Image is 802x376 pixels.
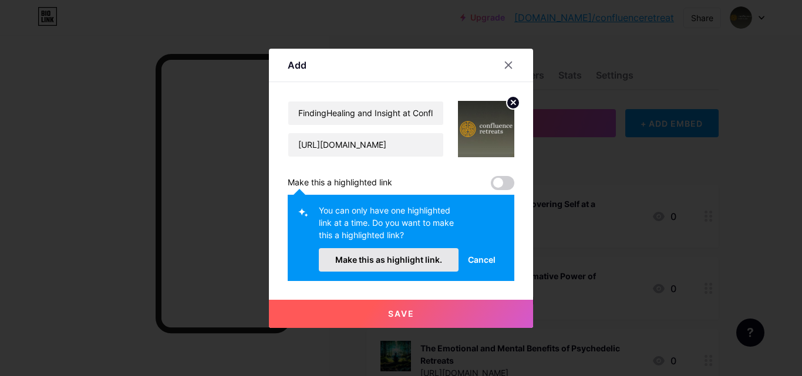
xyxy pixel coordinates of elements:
button: Make this as highlight link. [319,248,459,272]
div: Add [288,58,306,72]
div: You can only have one highlighted link at a time. Do you want to make this a highlighted link? [319,204,459,248]
span: Save [388,309,415,319]
button: Cancel [459,248,505,272]
span: Make this as highlight link. [335,255,442,265]
button: Save [269,300,533,328]
input: Title [288,101,443,125]
img: link_thumbnail [458,101,514,157]
span: Cancel [468,253,496,266]
div: Make this a highlighted link [288,176,392,190]
input: URL [288,133,443,157]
